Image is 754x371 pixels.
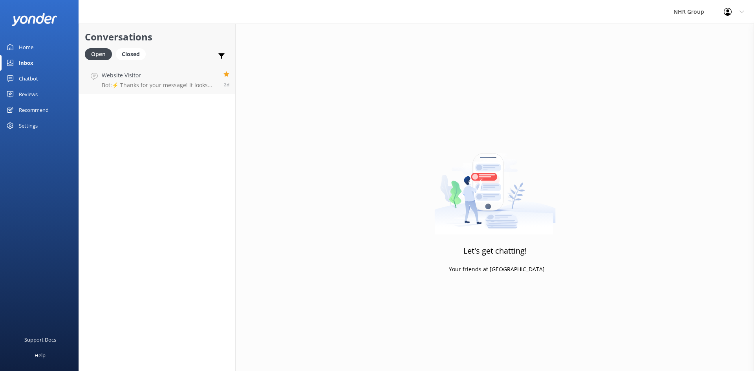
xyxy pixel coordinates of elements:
[19,102,49,118] div: Recommend
[85,48,112,60] div: Open
[79,65,235,94] a: Website VisitorBot:⚡ Thanks for your message! It looks like this one might be best handled by our...
[19,55,33,71] div: Inbox
[102,82,218,89] p: Bot: ⚡ Thanks for your message! It looks like this one might be best handled by our team directly...
[85,49,116,58] a: Open
[85,29,229,44] h2: Conversations
[434,137,556,235] img: artwork of a man stealing a conversation from at giant smartphone
[19,71,38,86] div: Chatbot
[116,49,150,58] a: Closed
[463,245,527,257] h3: Let's get chatting!
[19,118,38,133] div: Settings
[445,265,545,274] p: - Your friends at [GEOGRAPHIC_DATA]
[19,39,33,55] div: Home
[35,347,46,363] div: Help
[12,13,57,26] img: yonder-white-logo.png
[102,71,218,80] h4: Website Visitor
[224,81,229,88] span: 01:17pm 17-Aug-2025 (UTC +12:00) Pacific/Auckland
[116,48,146,60] div: Closed
[24,332,56,347] div: Support Docs
[19,86,38,102] div: Reviews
